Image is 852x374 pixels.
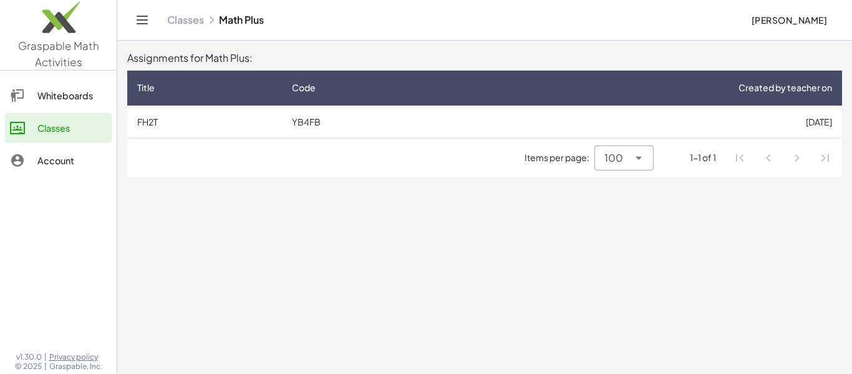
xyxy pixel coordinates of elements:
a: Classes [5,113,112,143]
nav: Pagination Navigation [726,144,840,172]
span: | [44,362,47,372]
button: Toggle navigation [132,10,152,30]
div: Assignments for Math Plus: [127,51,842,66]
div: Classes [37,121,107,135]
a: Whiteboards [5,81,112,111]
a: Classes [167,14,204,26]
span: Created by teacher on [738,81,832,94]
span: Graspable, Inc. [49,362,102,372]
span: [PERSON_NAME] [751,14,827,26]
td: [DATE] [455,106,842,138]
button: [PERSON_NAME] [741,9,837,31]
span: 100 [604,150,623,165]
td: YB4FB [282,106,455,138]
a: Privacy policy [49,352,102,362]
div: Account [37,153,107,168]
div: 1-1 of 1 [690,151,716,164]
a: Account [5,145,112,175]
span: Title [137,81,155,94]
span: v1.30.0 [16,352,42,362]
td: FH2T [127,106,282,138]
span: Items per page: [525,151,594,164]
span: Graspable Math Activities [18,39,99,69]
div: Whiteboards [37,88,107,103]
span: © 2025 [15,362,42,372]
span: Code [292,81,316,94]
span: | [44,352,47,362]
